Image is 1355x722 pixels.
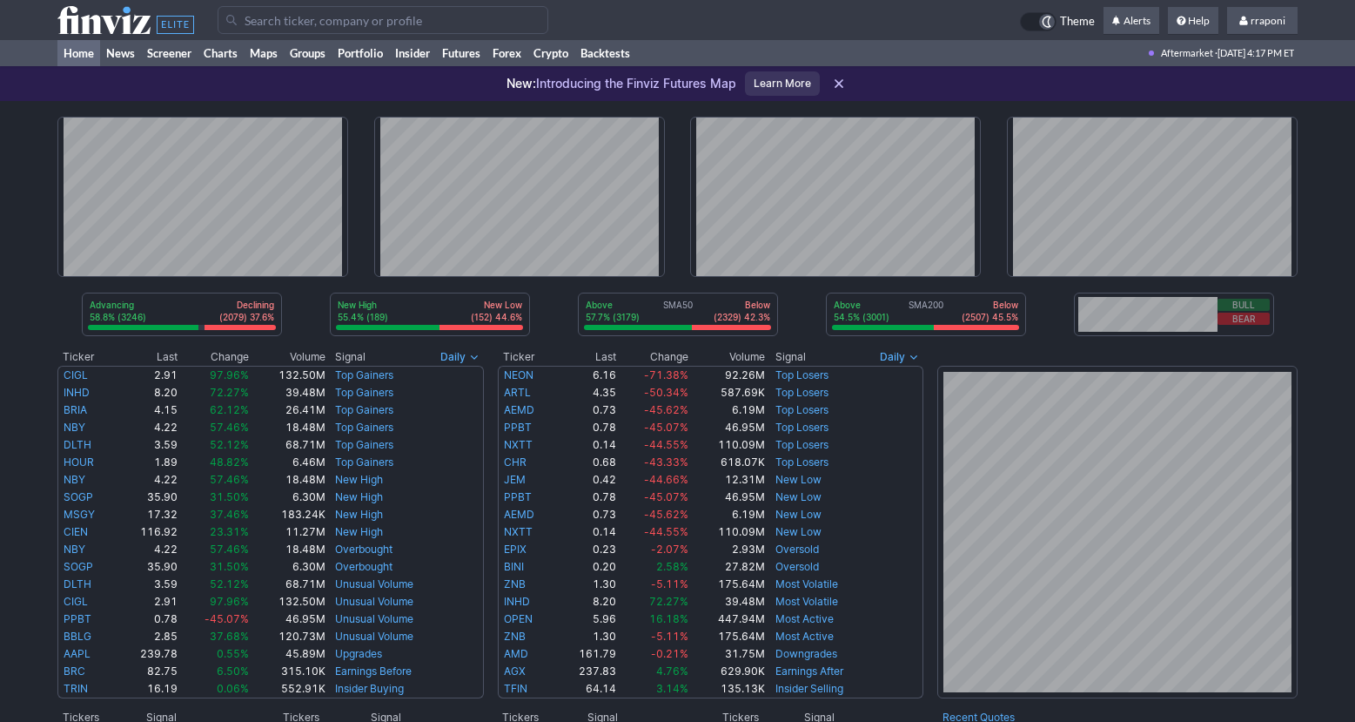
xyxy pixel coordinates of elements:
td: 0.73 [556,401,618,419]
a: Charts [198,40,244,66]
a: Learn More [745,71,820,96]
td: 0.14 [556,436,618,454]
span: 52.12% [210,438,249,451]
span: -45.07% [205,612,249,625]
a: Top Gainers [335,438,393,451]
td: 552.91K [250,680,325,698]
button: Signals interval [875,348,923,366]
a: Top Losers [775,386,828,399]
span: 72.27% [649,595,688,608]
td: 116.92 [117,523,178,541]
td: 6.30M [250,558,325,576]
td: 68.71M [250,436,325,454]
span: 62.12% [210,403,249,416]
td: 315.10K [250,663,325,680]
td: 6.46M [250,454,325,471]
span: Signal [335,350,366,364]
span: -44.55% [644,438,688,451]
a: Portfolio [332,40,389,66]
td: 0.23 [556,541,618,558]
span: rraponi [1251,14,1285,27]
a: New Low [775,473,822,486]
td: 447.94M [689,611,766,628]
td: 8.20 [556,593,618,611]
td: 1.30 [556,628,618,645]
span: 0.06% [217,682,249,695]
td: 0.78 [556,489,618,506]
td: 4.22 [117,541,178,558]
span: -44.55% [644,525,688,538]
td: 35.90 [117,489,178,506]
p: (2507) 45.5% [962,311,1018,323]
p: Introducing the Finviz Futures Map [506,75,736,92]
a: Theme [1020,12,1095,31]
p: Below [714,299,770,311]
p: New High [338,299,388,311]
a: rraponi [1227,7,1298,35]
td: 6.19M [689,506,766,523]
a: AAPL [64,647,91,660]
td: 4.22 [117,419,178,436]
p: Below [962,299,1018,311]
td: 18.48M [250,541,325,558]
a: News [100,40,141,66]
td: 1.30 [556,576,618,593]
span: -50.34% [644,386,688,399]
span: 52.12% [210,577,249,590]
span: [DATE] 4:17 PM ET [1217,40,1294,66]
span: 72.27% [210,386,249,399]
a: Earnings After [775,665,843,678]
a: Top Gainers [335,455,393,469]
th: Change [617,348,689,366]
a: CIGL [64,595,88,608]
span: -0.21% [651,647,688,660]
a: Unusual Volume [335,612,413,625]
td: 6.19M [689,401,766,419]
a: Top Gainers [335,368,393,381]
a: Alerts [1103,7,1159,35]
td: 587.69K [689,384,766,401]
a: Most Volatile [775,595,838,608]
a: New Low [775,490,822,503]
td: 6.30M [250,489,325,506]
a: INHD [504,595,530,608]
span: 3.14% [656,682,688,695]
td: 0.78 [556,419,618,436]
td: 629.90K [689,663,766,680]
th: Volume [689,348,766,366]
p: (2079) 37.6% [219,311,274,323]
td: 46.95M [250,611,325,628]
span: 16.18% [649,612,688,625]
a: Backtests [574,40,636,66]
td: 4.22 [117,471,178,489]
a: Top Gainers [335,403,393,416]
td: 27.82M [689,558,766,576]
span: Daily [880,348,905,366]
td: 1.89 [117,454,178,471]
span: -45.62% [644,508,688,521]
span: Signal [775,350,806,364]
p: Advancing [90,299,146,311]
a: NXTT [504,438,533,451]
a: BRIA [64,403,87,416]
span: 6.50% [217,665,249,678]
a: NBY [64,421,85,434]
span: -5.11% [651,577,688,590]
a: Top Gainers [335,386,393,399]
a: New High [335,525,383,538]
span: 48.82% [210,455,249,469]
span: 31.50% [210,490,249,503]
span: -5.11% [651,630,688,643]
a: Top Losers [775,368,828,381]
a: Groups [284,40,332,66]
td: 0.68 [556,454,618,471]
a: Help [1168,7,1218,35]
a: New High [335,473,383,486]
td: 45.89M [250,645,325,663]
button: Bull [1217,299,1270,311]
span: Daily [440,348,466,366]
p: 57.7% (3179) [586,311,640,323]
td: 12.31M [689,471,766,489]
a: Screener [141,40,198,66]
td: 4.15 [117,401,178,419]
